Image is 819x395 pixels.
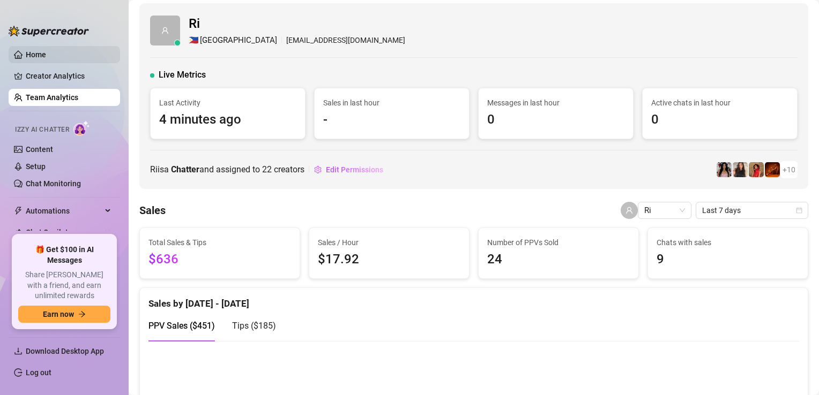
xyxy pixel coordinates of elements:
span: + 10 [783,164,795,176]
span: 0 [487,110,624,130]
span: Ri [644,202,685,218]
span: Izzy AI Chatter [15,125,69,135]
span: thunderbolt [14,207,23,215]
span: Sales / Hour [318,237,460,248]
a: Content [26,145,53,154]
a: Setup [26,162,46,171]
span: - [323,110,460,130]
img: diandradelgado [733,162,748,177]
a: Creator Analytics [26,67,111,85]
span: $17.92 [318,249,460,270]
img: AI Chatter [73,120,90,136]
span: 4 minutes ago [159,110,296,130]
span: Sales in last hour [323,97,460,109]
span: Ri [189,14,405,34]
span: setting [314,166,322,173]
span: 0 [651,110,788,130]
span: Total Sales & Tips [148,237,291,248]
a: Team Analytics [26,93,78,102]
div: [EMAIL_ADDRESS][DOMAIN_NAME] [189,34,405,47]
span: Share [PERSON_NAME] with a friend, and earn unlimited rewards [18,270,110,301]
b: Chatter [171,164,199,174]
span: 🎁 Get $100 in AI Messages [18,245,110,265]
span: PPV Sales ( $451 ) [148,321,215,331]
div: Sales by [DATE] - [DATE] [148,288,799,311]
img: empress.venus [717,162,732,177]
span: $636 [148,249,291,270]
span: 🇵🇭 [189,34,199,47]
span: Last 7 days [702,202,802,218]
span: Earn now [43,310,74,318]
span: Edit Permissions [326,165,383,174]
img: Chat Copilot [14,229,21,236]
span: arrow-right [78,310,86,318]
span: Messages in last hour [487,97,624,109]
span: user [626,207,633,214]
button: Edit Permissions [314,161,384,178]
span: Tips ( $185 ) [232,321,276,331]
span: 9 [657,249,799,270]
img: bellatendresse [749,162,764,177]
a: Home [26,50,46,59]
span: calendar [796,207,802,214]
a: Log out [26,368,51,377]
span: Automations [26,202,102,219]
span: Active chats in last hour [651,97,788,109]
span: 24 [487,249,630,270]
span: download [14,347,23,355]
a: Chat Monitoring [26,179,81,188]
img: logo-BBDzfeDw.svg [9,26,89,36]
h4: Sales [139,203,166,218]
span: Last Activity [159,97,296,109]
span: 22 [262,164,272,174]
span: [GEOGRAPHIC_DATA] [200,34,277,47]
span: Chat Copilot [26,224,102,241]
span: Live Metrics [159,69,206,81]
img: vipchocolate [765,162,780,177]
button: Earn nowarrow-right [18,306,110,323]
span: Ri is a and assigned to creators [150,163,304,176]
span: Number of PPVs Sold [487,237,630,248]
span: Download Desktop App [26,347,104,355]
span: Chats with sales [657,237,799,248]
span: user [161,27,169,34]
